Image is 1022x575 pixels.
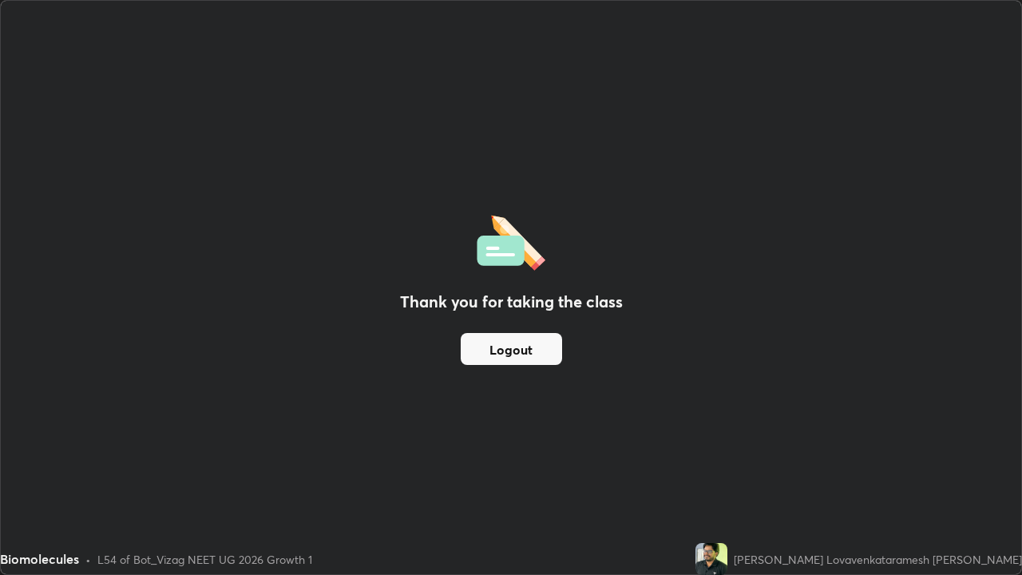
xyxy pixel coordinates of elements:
[400,290,623,314] h2: Thank you for taking the class
[85,551,91,568] div: •
[695,543,727,575] img: 0ee1ce0a70734d8d84f972b22cf13d55.jpg
[477,210,545,271] img: offlineFeedback.1438e8b3.svg
[97,551,312,568] div: L54 of Bot_Vizag NEET UG 2026 Growth 1
[461,333,562,365] button: Logout
[734,551,1022,568] div: [PERSON_NAME] Lovavenkataramesh [PERSON_NAME]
